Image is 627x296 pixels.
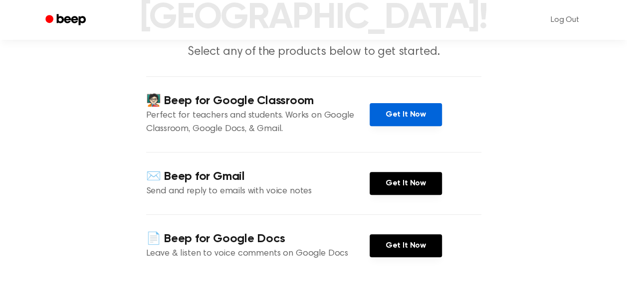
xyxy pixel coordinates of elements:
[370,234,442,257] a: Get It Now
[146,168,370,185] h4: ✉️ Beep for Gmail
[146,185,370,198] p: Send and reply to emails with voice notes
[146,93,370,109] h4: 🧑🏻‍🏫 Beep for Google Classroom
[370,172,442,195] a: Get It Now
[122,44,505,60] p: Select any of the products below to get started.
[146,109,370,136] p: Perfect for teachers and students. Works on Google Classroom, Google Docs, & Gmail.
[541,8,589,32] a: Log Out
[370,103,442,126] a: Get It Now
[146,247,370,261] p: Leave & listen to voice comments on Google Docs
[146,231,370,247] h4: 📄 Beep for Google Docs
[38,10,95,30] a: Beep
